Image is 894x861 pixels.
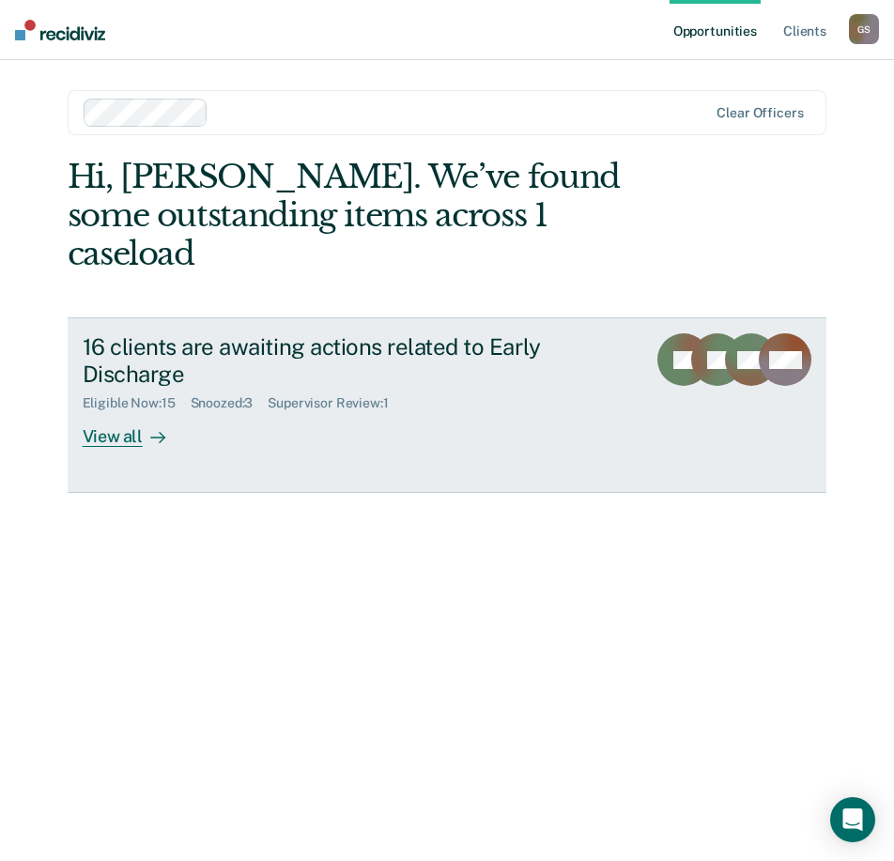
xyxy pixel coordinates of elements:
[717,105,803,121] div: Clear officers
[68,317,827,493] a: 16 clients are awaiting actions related to Early DischargeEligible Now:15Snoozed:3Supervisor Revi...
[83,333,632,388] div: 16 clients are awaiting actions related to Early Discharge
[830,797,875,842] div: Open Intercom Messenger
[15,20,105,40] img: Recidiviz
[83,395,191,411] div: Eligible Now : 15
[68,158,675,272] div: Hi, [PERSON_NAME]. We’ve found some outstanding items across 1 caseload
[849,14,879,44] div: G S
[268,395,403,411] div: Supervisor Review : 1
[83,411,188,448] div: View all
[849,14,879,44] button: GS
[191,395,269,411] div: Snoozed : 3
